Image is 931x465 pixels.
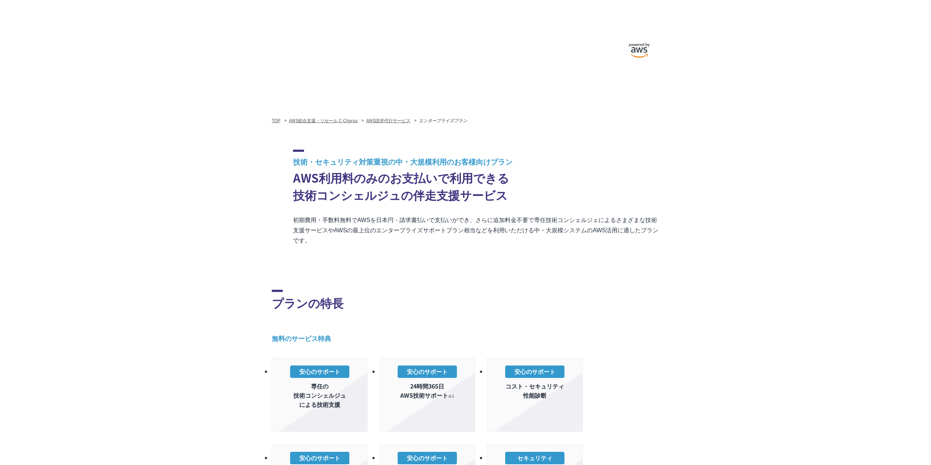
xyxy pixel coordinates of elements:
p: 安心のサポート [290,452,349,464]
em: エンタープライズプラン [419,117,467,123]
p: 24時間365日 AWS技術サポート [383,382,471,400]
p: セキュリティ [505,452,564,464]
h3: 無料のサービス特典 [272,333,660,343]
p: 安心のサポート [398,365,457,378]
span: AWS請求代行サービス [391,50,540,69]
span: 技術・セキュリティ対策重視の中・大規模利用のお客様向けプラン [293,156,660,167]
a: AWS総合支援・リセール C-Chorus [289,117,358,123]
p: 安心のサポート [505,365,564,378]
span: エンタープライズプラン [391,69,540,88]
span: ※1 [448,393,454,399]
p: コスト・セキュリティ 性能診断 [491,382,579,400]
img: powered by AWS [619,40,660,61]
a: AWS請求代行サービス [366,117,410,123]
p: 安心のサポート [398,452,457,464]
h2: AWS利用料のみのお支払いで利用できる 技術コンシェルジュの伴走支援サービス [293,150,660,203]
h2: プランの特長 [272,290,660,311]
p: 安心のサポート [290,365,349,378]
a: TOP [272,117,281,123]
p: 初期費用・手数料無料でAWSを日本円・請求書払いで支払いができ、さらに追加料金不要で専任技術コンシェルジェによるさまざまな技術支援サービスやAWSの最上位のエンタープライズサポートプラン相当など... [293,215,660,246]
p: 専任の 技術コンシェルジュ による技術支援 [276,382,364,409]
